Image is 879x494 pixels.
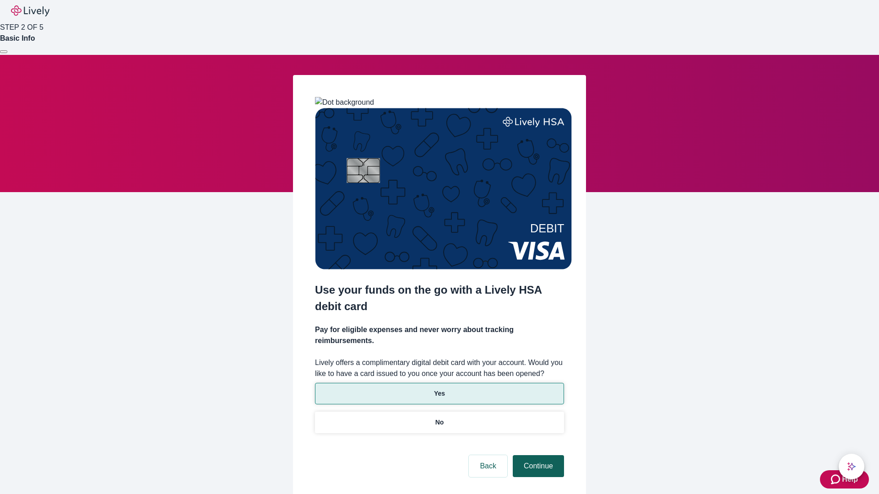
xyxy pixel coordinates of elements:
button: No [315,412,564,433]
span: Help [842,474,858,485]
button: chat [839,454,864,479]
img: Debit card [315,108,572,269]
svg: Lively AI Assistant [847,462,856,471]
img: Lively [11,5,49,16]
img: Dot background [315,97,374,108]
p: Yes [434,389,445,398]
button: Continue [513,455,564,477]
button: Back [469,455,507,477]
label: Lively offers a complimentary digital debit card with your account. Would you like to have a card... [315,357,564,379]
button: Yes [315,383,564,404]
svg: Zendesk support icon [831,474,842,485]
button: Zendesk support iconHelp [820,470,869,489]
h4: Pay for eligible expenses and never worry about tracking reimbursements. [315,324,564,346]
p: No [435,418,444,427]
h2: Use your funds on the go with a Lively HSA debit card [315,282,564,315]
